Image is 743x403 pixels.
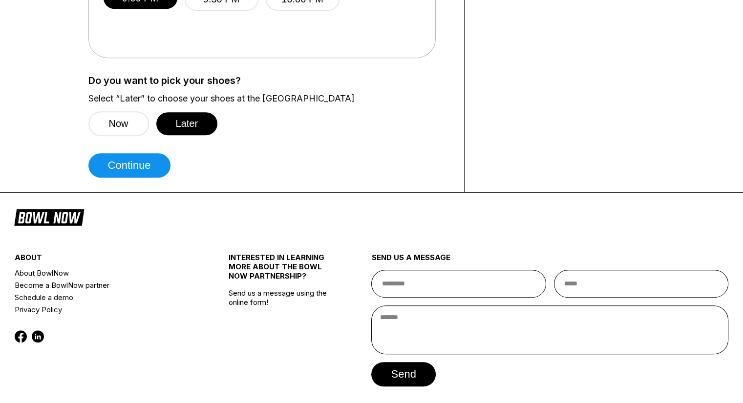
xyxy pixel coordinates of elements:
a: Schedule a demo [15,291,193,303]
button: send [371,362,435,386]
a: Become a BowlNow partner [15,279,193,291]
button: Continue [88,153,170,178]
div: about [15,253,193,267]
label: Select “Later” to choose your shoes at the [GEOGRAPHIC_DATA] [88,93,449,104]
a: Privacy Policy [15,303,193,316]
div: INTERESTED IN LEARNING MORE ABOUT THE BOWL NOW PARTNERSHIP? [229,253,336,288]
button: Now [88,111,149,136]
div: send us a message [371,253,728,270]
label: Do you want to pick your shoes? [88,75,449,86]
button: Later [156,112,218,135]
a: About BowlNow [15,267,193,279]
